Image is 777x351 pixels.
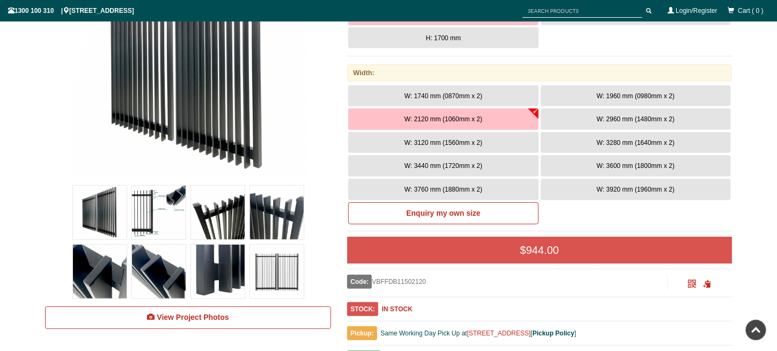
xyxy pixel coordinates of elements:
button: W: 3120 mm (1560mm x 2) [348,132,538,153]
img: VBFFDB - Ready to Install Fully Welded 65x16mm Vertical Blade - Aluminium Double Swing Gates - Ma... [250,245,304,298]
div: Width: [347,64,732,81]
span: View Project Photos [157,313,229,321]
a: [STREET_ADDRESS] [467,330,531,337]
b: IN STOCK [382,305,413,313]
span: W: 3280 mm (1640mm x 2) [597,139,675,147]
b: Enquiry my own size [406,209,480,217]
button: W: 3440 mm (1720mm x 2) [348,155,538,177]
input: SEARCH PRODUCTS [523,4,642,18]
button: H: 1700 mm [348,27,538,49]
span: W: 1960 mm (0980mm x 2) [597,92,675,100]
a: Click to enlarge and scan to share. [688,281,697,289]
div: VBFFDB11502120 [347,275,668,289]
img: VBFFDB - Ready to Install Fully Welded 65x16mm Vertical Blade - Aluminium Double Swing Gates - Ma... [132,186,186,239]
span: W: 3920 mm (1960mm x 2) [597,186,675,193]
span: Pickup: [347,326,377,340]
span: Code: [347,275,372,289]
span: W: 3440 mm (1720mm x 2) [405,162,482,170]
a: Pickup Policy [533,330,575,337]
a: Login/Register [676,7,717,14]
span: W: 2120 mm (1060mm x 2) [405,115,482,123]
img: VBFFDB - Ready to Install Fully Welded 65x16mm Vertical Blade - Aluminium Double Swing Gates - Ma... [250,186,304,239]
span: W: 3600 mm (1800mm x 2) [597,162,675,170]
img: VBFFDB - Ready to Install Fully Welded 65x16mm Vertical Blade - Aluminium Double Swing Gates - Ma... [73,186,127,239]
img: VBFFDB - Ready to Install Fully Welded 65x16mm Vertical Blade - Aluminium Double Swing Gates - Ma... [73,245,127,298]
span: STOCK: [347,302,378,316]
span: 1300 100 310 | [STREET_ADDRESS] [8,7,134,14]
button: W: 1960 mm (0980mm x 2) [541,85,731,107]
button: W: 2120 mm (1060mm x 2) [348,108,538,130]
button: W: 2960 mm (1480mm x 2) [541,108,731,130]
img: VBFFDB - Ready to Install Fully Welded 65x16mm Vertical Blade - Aluminium Double Swing Gates - Ma... [132,245,186,298]
span: W: 3120 mm (1560mm x 2) [405,139,482,147]
span: 944.00 [526,244,559,256]
span: H: 1700 mm [426,34,461,42]
span: W: 1740 mm (0870mm x 2) [405,92,482,100]
span: W: 3760 mm (1880mm x 2) [405,186,482,193]
span: Same Working Day Pick Up at [ ] [380,330,576,337]
button: W: 3760 mm (1880mm x 2) [348,179,538,200]
span: Click to copy the URL [703,280,712,288]
button: W: 3280 mm (1640mm x 2) [541,132,731,153]
span: Cart ( 0 ) [738,7,764,14]
div: $ [347,237,732,264]
img: VBFFDB - Ready to Install Fully Welded 65x16mm Vertical Blade - Aluminium Double Swing Gates - Ma... [191,186,245,239]
span: W: 2960 mm (1480mm x 2) [597,115,675,123]
button: W: 1740 mm (0870mm x 2) [348,85,538,107]
button: W: 3600 mm (1800mm x 2) [541,155,731,177]
a: Enquiry my own size [348,202,538,225]
button: W: 3920 mm (1960mm x 2) [541,179,731,200]
img: VBFFDB - Ready to Install Fully Welded 65x16mm Vertical Blade - Aluminium Double Swing Gates - Ma... [191,245,245,298]
a: View Project Photos [45,306,331,329]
